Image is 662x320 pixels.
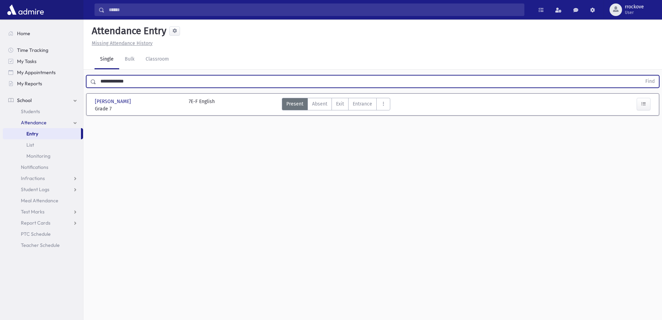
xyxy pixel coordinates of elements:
span: Absent [312,100,327,108]
a: Student Logs [3,184,83,195]
span: School [17,97,32,103]
a: Home [3,28,83,39]
a: Classroom [140,50,174,69]
h5: Attendance Entry [89,25,166,37]
input: Search [105,3,524,16]
a: Notifications [3,162,83,173]
span: Infractions [21,175,45,181]
a: My Appointments [3,67,83,78]
a: My Reports [3,78,83,89]
a: Report Cards [3,217,83,228]
span: Exit [336,100,344,108]
span: Grade 7 [95,105,182,112]
span: Entry [26,131,38,137]
span: My Tasks [17,58,36,64]
a: Students [3,106,83,117]
span: [PERSON_NAME] [95,98,132,105]
a: Meal Attendance [3,195,83,206]
span: List [26,142,34,148]
span: Attendance [21,119,47,126]
a: Test Marks [3,206,83,217]
a: Teacher Schedule [3,240,83,251]
div: AttTypes [282,98,390,112]
a: Single [95,50,119,69]
span: Entrance [353,100,372,108]
div: 7E-F English [189,98,215,112]
span: Students [21,108,40,115]
span: Student Logs [21,186,49,193]
span: My Appointments [17,69,56,76]
span: Home [17,30,30,37]
span: My Reports [17,80,42,87]
span: PTC Schedule [21,231,51,237]
a: Missing Attendance History [89,40,153,46]
a: List [3,139,83,150]
span: Report Cards [21,220,50,226]
a: Attendance [3,117,83,128]
button: Find [641,76,659,87]
a: Bulk [119,50,140,69]
span: Monitoring [26,153,50,159]
span: Time Tracking [17,47,48,53]
a: Infractions [3,173,83,184]
span: Notifications [21,164,48,170]
img: AdmirePro [6,3,46,17]
a: Time Tracking [3,45,83,56]
span: User [625,10,644,15]
span: Meal Attendance [21,197,58,204]
u: Missing Attendance History [92,40,153,46]
a: Entry [3,128,81,139]
span: Teacher Schedule [21,242,60,248]
a: Monitoring [3,150,83,162]
span: Present [286,100,303,108]
a: School [3,95,83,106]
a: PTC Schedule [3,228,83,240]
a: My Tasks [3,56,83,67]
span: Test Marks [21,209,44,215]
span: rrockove [625,4,644,10]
